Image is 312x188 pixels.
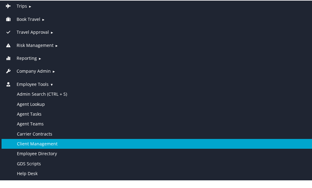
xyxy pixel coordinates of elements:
[50,82,53,86] span: ▼
[38,56,42,60] span: ►
[5,16,40,21] a: Book Travel
[17,2,27,9] span: Trips
[5,67,51,73] a: Company Admin
[17,28,49,35] span: Travel Approval
[5,2,27,8] a: Trips
[17,15,40,22] span: Book Travel
[5,55,37,60] a: Reporting
[5,42,54,48] a: Risk Management
[5,81,49,86] a: Employee Tools
[17,41,54,48] span: Risk Management
[17,80,49,87] span: Employee Tools
[17,67,51,74] span: Company Admin
[28,3,32,8] span: ►
[55,43,58,47] span: ►
[52,68,55,73] span: ►
[42,17,45,21] span: ►
[50,29,54,34] span: ►
[5,29,49,34] a: Travel Approval
[17,54,37,61] span: Reporting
